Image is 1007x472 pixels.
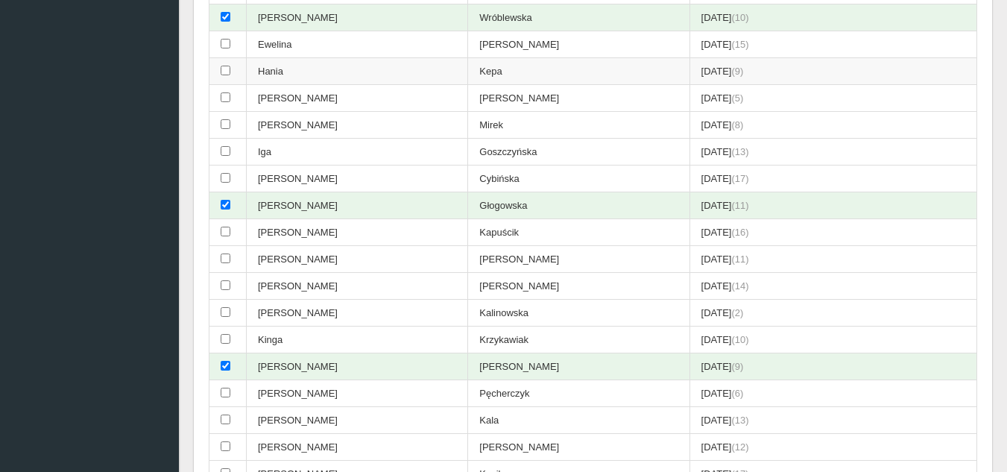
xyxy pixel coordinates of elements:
td: [PERSON_NAME] [247,246,468,273]
td: Krzykawiak [468,327,689,353]
td: [DATE] [689,31,976,58]
span: (15) [731,39,748,50]
td: [DATE] [689,434,976,461]
td: Kala [468,407,689,434]
td: [PERSON_NAME] [247,434,468,461]
td: [PERSON_NAME] [247,85,468,112]
td: [DATE] [689,4,976,31]
span: (14) [731,280,748,292]
td: [DATE] [689,219,976,246]
span: (17) [731,173,748,184]
td: Kepa [468,58,689,85]
span: (11) [731,200,748,211]
span: (10) [731,12,748,23]
td: [DATE] [689,300,976,327]
td: [PERSON_NAME] [468,353,689,380]
td: [PERSON_NAME] [247,300,468,327]
td: [DATE] [689,327,976,353]
td: [PERSON_NAME] [468,273,689,300]
td: Iga [247,139,468,166]
td: [PERSON_NAME] [468,246,689,273]
td: [DATE] [689,112,976,139]
span: (8) [731,119,743,130]
td: [PERSON_NAME] [247,112,468,139]
td: [PERSON_NAME] [247,380,468,407]
td: Kalinowska [468,300,689,327]
span: (9) [731,66,743,77]
td: Wróblewska [468,4,689,31]
span: (6) [731,388,743,399]
td: Cybińska [468,166,689,192]
td: Ewelina [247,31,468,58]
td: [DATE] [689,407,976,434]
span: (13) [731,415,748,426]
span: (5) [731,92,743,104]
td: [DATE] [689,273,976,300]
td: Kapuścik [468,219,689,246]
td: Głogowska [468,192,689,219]
span: (16) [731,227,748,238]
span: (9) [731,361,743,372]
td: Kinga [247,327,468,353]
td: [PERSON_NAME] [247,353,468,380]
td: Goszczyńska [468,139,689,166]
td: [DATE] [689,85,976,112]
td: [DATE] [689,166,976,192]
span: (11) [731,254,748,265]
td: [DATE] [689,192,976,219]
td: [PERSON_NAME] [247,192,468,219]
td: [PERSON_NAME] [247,219,468,246]
span: (10) [731,334,748,345]
td: [PERSON_NAME] [468,31,689,58]
td: [DATE] [689,353,976,380]
td: Mirek [468,112,689,139]
span: (12) [731,441,748,453]
td: [PERSON_NAME] [468,85,689,112]
td: [DATE] [689,246,976,273]
td: Pęcherczyk [468,380,689,407]
td: [PERSON_NAME] [247,273,468,300]
td: [DATE] [689,58,976,85]
span: (2) [731,307,743,318]
td: Hania [247,58,468,85]
span: (13) [731,146,748,157]
td: [PERSON_NAME] [468,434,689,461]
td: [PERSON_NAME] [247,4,468,31]
td: [PERSON_NAME] [247,166,468,192]
td: [DATE] [689,139,976,166]
td: [DATE] [689,380,976,407]
td: [PERSON_NAME] [247,407,468,434]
